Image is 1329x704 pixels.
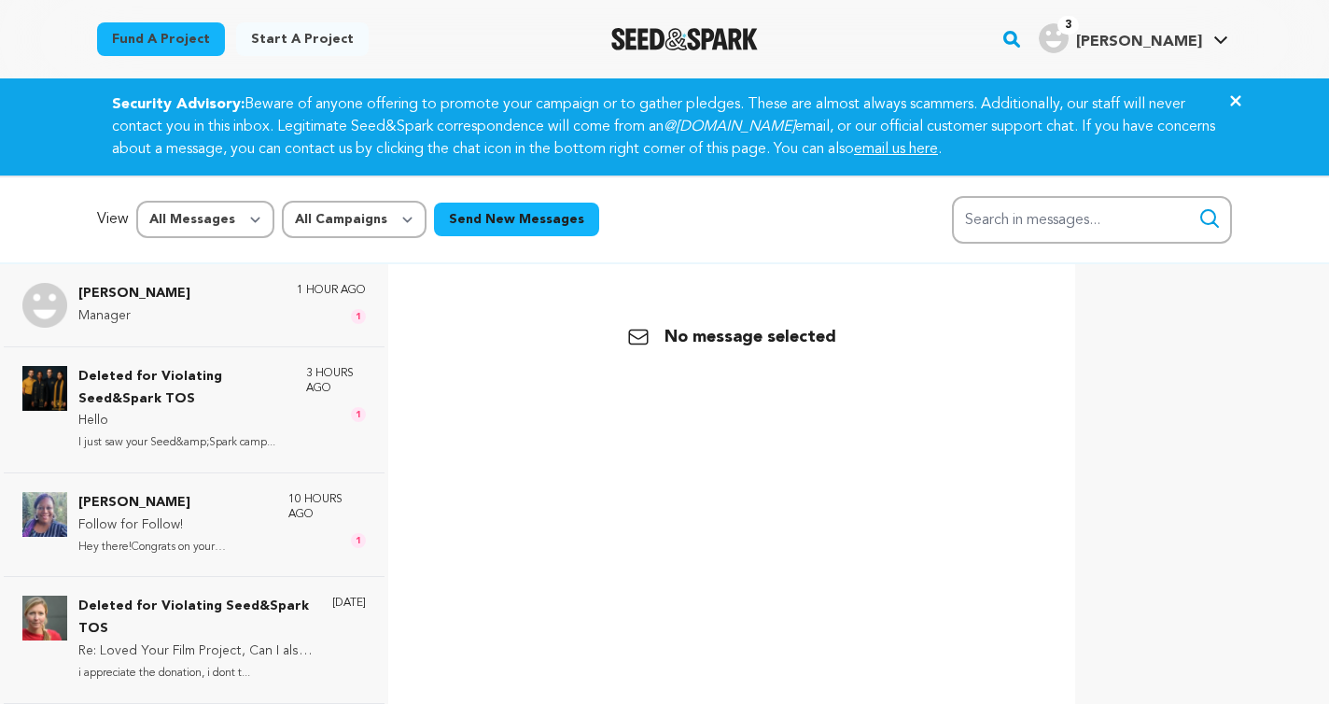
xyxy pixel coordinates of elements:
span: [PERSON_NAME] [1076,35,1202,49]
span: Vincent R.'s Profile [1035,20,1232,59]
a: Vincent R.'s Profile [1035,20,1232,53]
span: 1 [351,533,366,548]
div: Vincent R.'s Profile [1039,23,1202,53]
a: Start a project [236,22,369,56]
p: I just saw your Seed&amp;Spark camp... [78,432,287,454]
p: [PERSON_NAME] [78,492,270,514]
p: Deleted for Violating Seed&Spark TOS [78,596,314,641]
span: 1 [351,309,366,324]
p: View [97,208,129,231]
p: 10 hours ago [288,492,366,522]
button: Send New Messages [434,203,599,236]
strong: Security Advisory: [112,97,245,112]
input: Search in messages... [952,196,1232,244]
img: Leanna Bringht Photo [22,492,67,537]
div: Beware of anyone offering to promote your campaign or to gather pledges. These are almost always ... [90,93,1239,161]
img: user.png [1039,23,1069,53]
p: i appreciate the donation, i dont t... [78,663,314,684]
img: Deleted for Violating Seed&Spark TOS Photo [22,596,67,641]
p: Follow for Follow! [78,514,270,537]
p: [DATE] [332,596,366,611]
p: Re: Loved Your Film Project, Can I also share it with friends and family. [78,641,314,663]
p: Manager [78,305,190,328]
span: 1 [351,407,366,422]
a: Seed&Spark Homepage [611,28,758,50]
p: No message selected [627,324,836,350]
img: Sarah Joy Photo [22,283,67,328]
p: [PERSON_NAME] [78,283,190,305]
img: Seed&Spark Logo Dark Mode [611,28,758,50]
p: 1 hour ago [297,283,366,298]
img: Deleted for Violating Seed&Spark TOS Photo [22,366,67,411]
p: Hello [78,410,287,432]
em: @[DOMAIN_NAME] [664,120,795,134]
span: 3 [1057,16,1079,35]
p: Deleted for Violating Seed&Spark TOS [78,366,287,411]
a: Fund a project [97,22,225,56]
a: email us here [854,142,938,157]
p: 3 hours ago [306,366,366,396]
p: Hey there!Congrats on your Seed&amp... [78,537,270,558]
